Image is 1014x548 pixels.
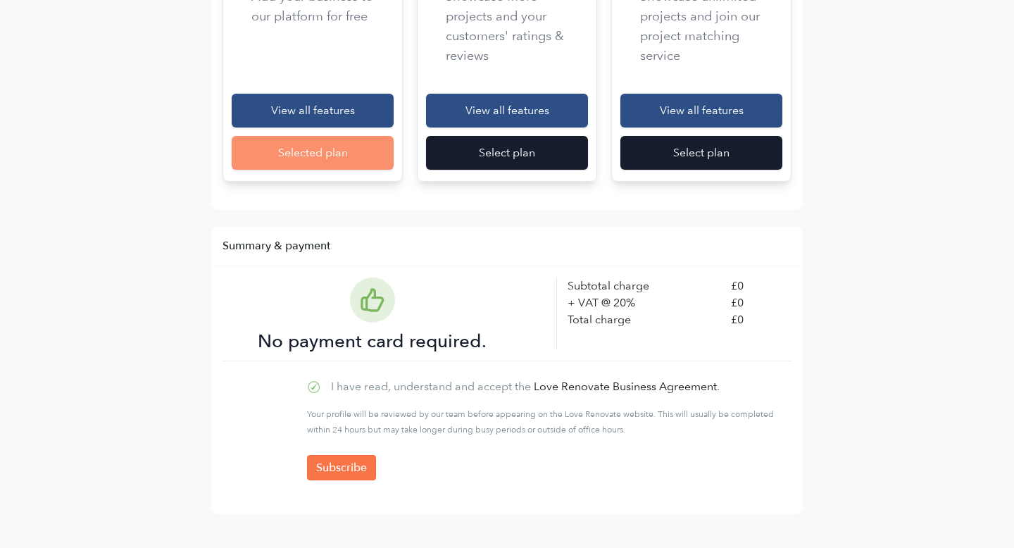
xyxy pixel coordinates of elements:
div: £0 [720,294,802,311]
div: Subtotal charge [557,278,720,294]
div: View all features [232,94,394,127]
div: View all features [620,94,782,127]
h3: No payment card required. [258,334,487,349]
div: Select plan [620,136,782,170]
div: £0 [720,278,802,294]
span: I have read, understand and accept the [331,380,531,393]
h5: Summary & payment [223,238,791,254]
div: Total charge [557,311,720,328]
input: Subscribe [307,455,376,480]
p: . [331,379,720,394]
div: £0 [720,311,802,328]
div: View all features [426,94,588,127]
p: Your profile will be reviewed by our team before appearing on the Love Renovate website. This wil... [307,406,786,438]
div: Select plan [426,136,588,170]
a: Love Renovate Business Agreement [534,380,717,393]
div: + VAT @ 20% [557,294,720,311]
div: Selected plan [232,136,394,170]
